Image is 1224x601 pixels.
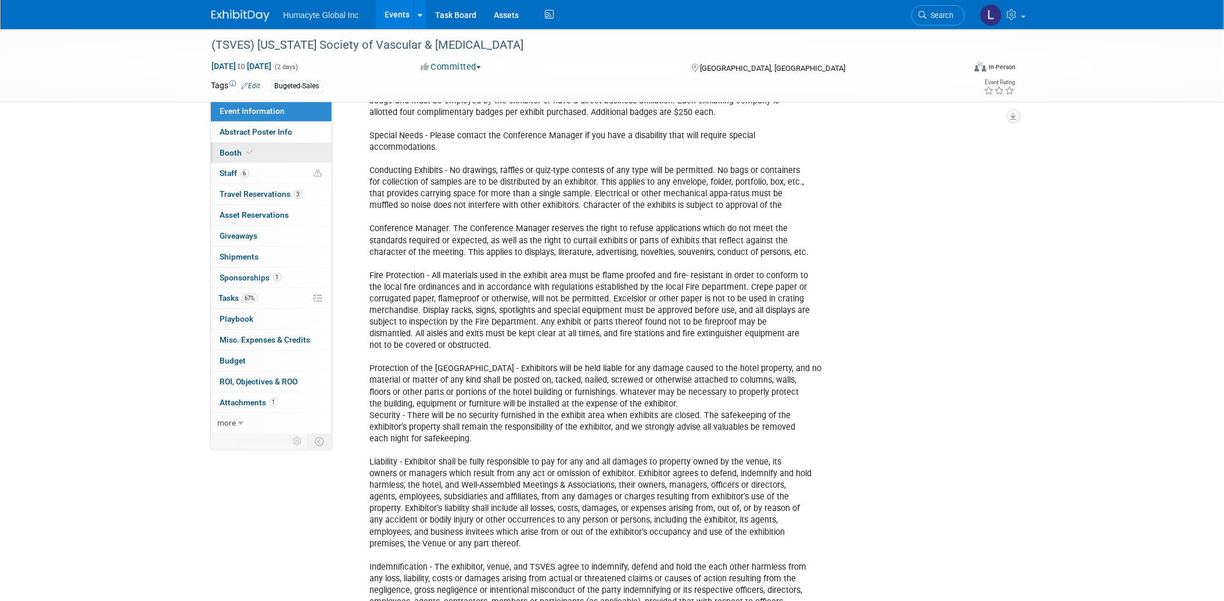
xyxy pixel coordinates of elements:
[220,273,282,282] span: Sponsorships
[220,127,293,136] span: Abstract Poster Info
[211,10,270,21] img: ExhibitDay
[220,356,246,365] span: Budget
[211,226,332,246] a: Giveaways
[294,190,303,199] span: 3
[211,288,332,308] a: Tasks67%
[220,252,259,261] span: Shipments
[283,10,359,20] span: Humacyte Global Inc
[211,61,272,71] span: [DATE] [DATE]
[314,168,322,179] span: Potential Scheduling Conflict -- at least one attendee is tagged in another overlapping event.
[911,5,965,26] a: Search
[211,80,261,93] td: Tags
[288,434,308,449] td: Personalize Event Tab Strip
[211,163,332,183] a: Staff6
[270,398,278,406] span: 1
[236,62,247,71] span: to
[220,314,254,323] span: Playbook
[218,418,236,427] span: more
[271,80,323,92] div: Bugeted-Sales
[220,398,278,407] span: Attachments
[220,189,303,199] span: Travel Reservations
[983,80,1015,85] div: Event Rating
[220,210,289,219] span: Asset Reservations
[220,335,311,344] span: Misc. Expenses & Credits
[211,143,332,163] a: Booth
[988,63,1015,71] div: In-Person
[211,309,332,329] a: Playbook
[241,169,249,178] span: 6
[417,61,486,73] button: Committed
[220,377,298,386] span: ROI, Objectives & ROO
[273,273,282,282] span: 1
[220,168,249,178] span: Staff
[242,294,258,303] span: 67%
[211,205,332,225] a: Asset Reservations
[247,149,253,156] i: Booth reservation complete
[211,101,332,121] a: Event Information
[308,434,332,449] td: Toggle Event Tabs
[701,64,846,73] span: [GEOGRAPHIC_DATA], [GEOGRAPHIC_DATA]
[274,63,299,71] span: (2 days)
[927,11,954,20] span: Search
[242,82,261,90] a: Edit
[211,247,332,267] a: Shipments
[220,148,256,157] span: Booth
[975,62,986,71] img: Format-Inperson.png
[211,393,332,413] a: Attachments1
[219,293,258,303] span: Tasks
[211,122,332,142] a: Abstract Poster Info
[211,184,332,204] a: Travel Reservations3
[211,268,332,288] a: Sponsorships1
[211,372,332,392] a: ROI, Objectives & ROO
[220,106,285,116] span: Event Information
[211,351,332,371] a: Budget
[211,330,332,350] a: Misc. Expenses & Credits
[211,413,332,433] a: more
[980,4,1002,26] img: Linda Hamilton
[208,35,947,56] div: (TSVES) [US_STATE] Society of Vascular & [MEDICAL_DATA]
[220,231,258,240] span: Giveaways
[896,60,1016,78] div: Event Format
